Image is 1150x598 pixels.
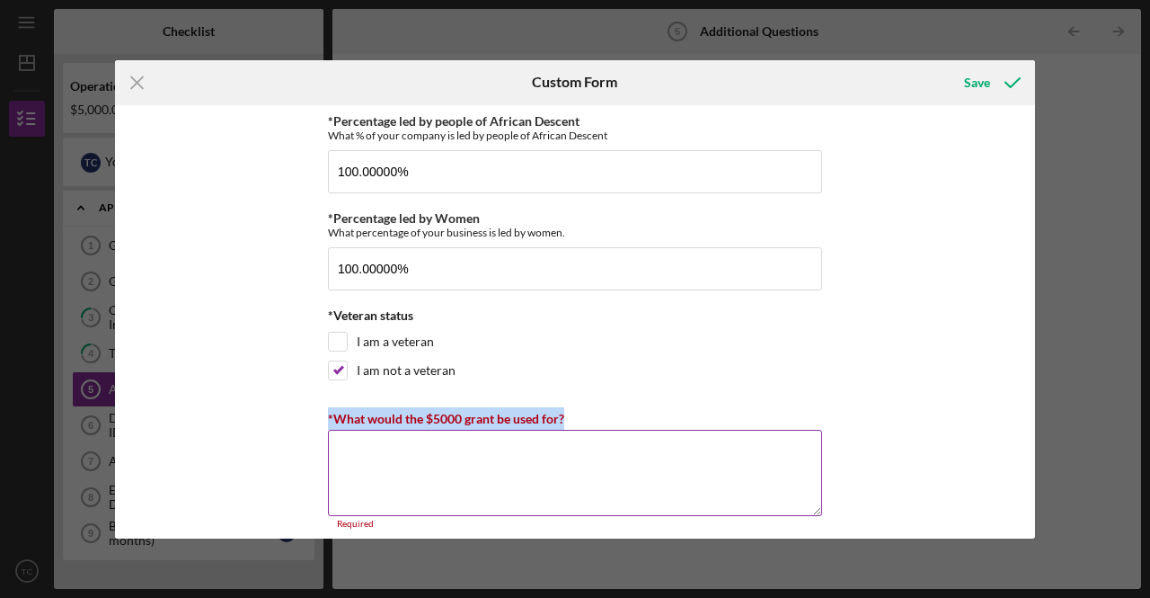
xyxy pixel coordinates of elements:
[328,308,822,323] div: *Veteran status
[964,65,990,101] div: Save
[328,411,564,426] label: *What would the $5000 grant be used for?
[532,74,617,90] h6: Custom Form
[328,519,822,530] div: Required
[328,129,822,142] div: What % of your company is led by people of African Descent
[328,113,579,129] label: *Percentage led by people of African Descent
[357,361,456,379] label: I am not a veteran
[328,226,822,239] div: What percentage of your business is led by women.
[328,210,480,226] label: *Percentage led by Women
[946,65,1035,101] button: Save
[357,333,434,351] label: I am a veteran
